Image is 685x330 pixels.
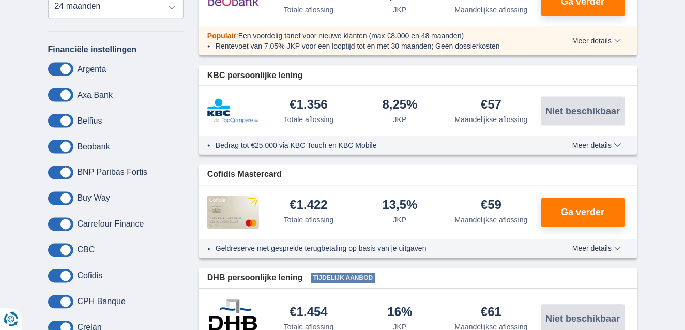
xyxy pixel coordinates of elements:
[383,199,418,213] div: 13,5%
[455,215,528,226] div: Maandelijkse aflossing
[216,140,535,151] li: Bedrag tot €25.000 via KBC Touch en KBC Mobile
[311,273,375,283] span: Tijdelijk aanbod
[78,194,110,203] label: Buy Way
[199,31,543,41] div: :
[545,314,620,324] span: Niet beschikbaar
[393,114,407,125] div: JKP
[48,45,137,54] label: Financiële instellingen
[207,70,303,82] span: KBC persoonlijke lening
[290,199,328,213] div: €1.422
[78,116,102,126] label: Belfius
[78,272,103,281] label: Cofidis
[284,215,334,226] div: Totale aflossing
[393,215,407,226] div: JKP
[78,142,110,152] label: Beobank
[455,114,528,125] div: Maandelijkse aflossing
[238,32,464,40] span: Een voordelig tarief voor nieuwe klanten (max €8.000 en 48 maanden)
[545,107,620,116] span: Niet beschikbaar
[481,306,501,320] div: €61
[207,273,303,284] span: DHB persoonlijke lening
[207,169,282,181] span: Cofidis Mastercard
[383,98,418,112] div: 8,25%
[455,5,528,15] div: Maandelijkse aflossing
[78,246,95,255] label: CBC
[78,220,144,229] label: Carrefour Finance
[481,98,501,112] div: €57
[78,91,113,100] label: Axa Bank
[207,32,236,40] span: Populair
[78,168,148,177] label: BNP Paribas Fortis
[565,141,629,149] button: Meer details
[216,244,535,254] li: Geldreserve met gespreide terugbetaling op basis van je uitgaven
[207,99,259,124] img: product.pl.alt KBC
[216,41,535,51] li: Rentevoet van 7,05% JKP voor een looptijd tot en met 30 maanden; Geen dossierkosten
[388,306,413,320] div: 16%
[565,245,629,253] button: Meer details
[78,65,106,74] label: Argenta
[290,98,328,112] div: €1.356
[290,306,328,320] div: €1.454
[284,5,334,15] div: Totale aflossing
[572,37,621,44] span: Meer details
[541,97,625,126] button: Niet beschikbaar
[572,245,621,252] span: Meer details
[541,198,625,227] button: Ga verder
[565,37,629,45] button: Meer details
[284,114,334,125] div: Totale aflossing
[207,196,259,229] img: product.pl.alt Cofidis CC
[481,199,501,213] div: €59
[561,208,604,217] span: Ga verder
[572,142,621,149] span: Meer details
[78,297,126,307] label: CPH Banque
[393,5,407,15] div: JKP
